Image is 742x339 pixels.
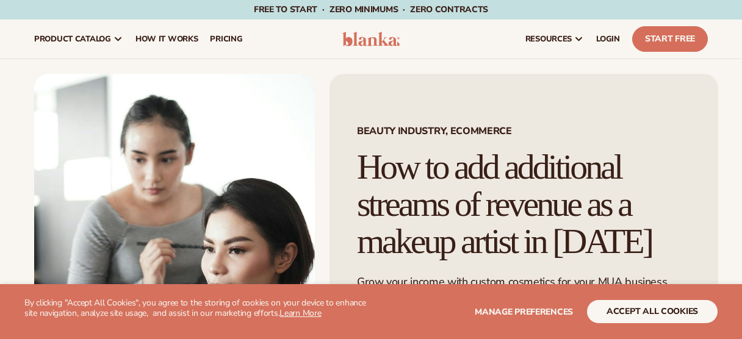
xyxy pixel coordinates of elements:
[204,20,248,59] a: pricing
[357,126,691,136] span: BEAUTY INDUSTRY, ECOMMERCE
[587,300,718,323] button: accept all cookies
[254,4,488,15] span: Free to start · ZERO minimums · ZERO contracts
[475,306,573,318] span: Manage preferences
[342,32,400,46] img: logo
[632,26,708,52] a: Start Free
[525,34,572,44] span: resources
[590,20,626,59] a: LOGIN
[475,300,573,323] button: Manage preferences
[357,275,691,289] p: Grow your income with custom cosmetics for your MUA business.
[210,34,242,44] span: pricing
[279,307,321,319] a: Learn More
[129,20,204,59] a: How It Works
[357,149,691,260] h1: How to add additional streams of revenue as a makeup artist in [DATE]
[596,34,620,44] span: LOGIN
[34,34,111,44] span: product catalog
[519,20,590,59] a: resources
[135,34,198,44] span: How It Works
[24,298,371,319] p: By clicking "Accept All Cookies", you agree to the storing of cookies on your device to enhance s...
[28,20,129,59] a: product catalog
